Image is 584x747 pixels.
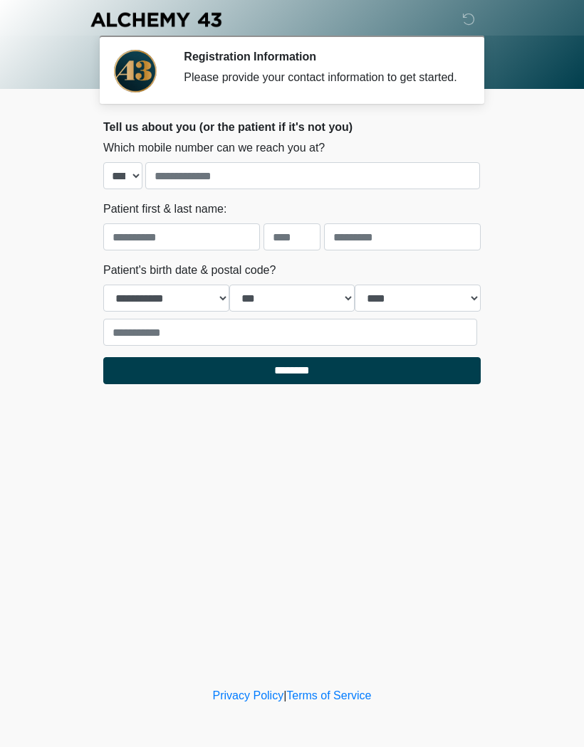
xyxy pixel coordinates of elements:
[103,262,276,279] label: Patient's birth date & postal code?
[103,139,325,157] label: Which mobile number can we reach you at?
[283,689,286,701] a: |
[184,69,459,86] div: Please provide your contact information to get started.
[114,50,157,92] img: Agent Avatar
[286,689,371,701] a: Terms of Service
[184,50,459,63] h2: Registration Information
[89,11,223,28] img: Alchemy 43 Logo
[103,120,481,134] h2: Tell us about you (or the patient if it's not you)
[213,689,284,701] a: Privacy Policy
[103,201,226,218] label: Patient first & last name:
